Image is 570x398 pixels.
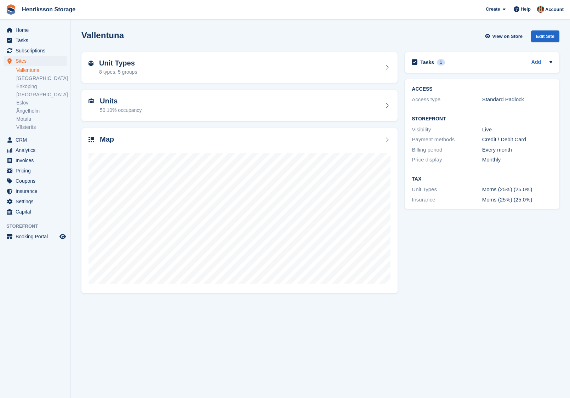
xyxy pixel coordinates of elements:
span: Capital [16,207,58,217]
h2: Map [100,135,114,143]
span: Subscriptions [16,46,58,56]
a: menu [4,135,67,145]
span: Sites [16,56,58,66]
img: stora-icon-8386f47178a22dfd0bd8f6a31ec36ba5ce8667c1dd55bd0f319d3a0aa187defe.svg [6,4,16,15]
a: Ängelholm [16,108,67,114]
a: Eslöv [16,100,67,106]
div: 1 [437,59,445,66]
a: Map [81,128,398,294]
img: map-icn-33ee37083ee616e46c38cad1a60f524a97daa1e2b2c8c0bc3eb3415660979fc1.svg [89,137,94,142]
h2: Units [100,97,142,105]
a: menu [4,25,67,35]
div: Moms (25%) (25.0%) [482,186,552,194]
h2: Storefront [412,116,552,122]
a: Edit Site [531,30,559,45]
a: menu [4,155,67,165]
a: Enköping [16,83,67,90]
div: Price display [412,156,482,164]
a: View on Store [484,30,525,42]
img: unit-type-icn-2b2737a686de81e16bb02015468b77c625bbabd49415b5ef34ead5e3b44a266d.svg [89,61,93,66]
a: menu [4,197,67,206]
span: Booking Portal [16,232,58,241]
div: Access type [412,96,482,104]
img: Isak Martinelle [537,6,544,13]
span: View on Store [492,33,523,40]
span: Help [521,6,531,13]
a: menu [4,186,67,196]
div: Billing period [412,146,482,154]
div: 8 types, 5 groups [99,68,137,76]
a: Henriksson Storage [19,4,78,15]
a: Preview store [58,232,67,241]
h2: Vallentuna [81,30,124,40]
h2: Unit Types [99,59,137,67]
div: Monthly [482,156,552,164]
a: Units 50.10% occupancy [81,90,398,121]
a: Add [531,58,541,67]
a: menu [4,35,67,45]
span: Pricing [16,166,58,176]
span: Tasks [16,35,58,45]
div: Insurance [412,196,482,204]
a: menu [4,56,67,66]
div: Standard Padlock [482,96,552,104]
div: Every month [482,146,552,154]
span: Storefront [6,223,70,230]
a: menu [4,46,67,56]
span: Settings [16,197,58,206]
span: CRM [16,135,58,145]
span: Analytics [16,145,58,155]
div: Visibility [412,126,482,134]
a: [GEOGRAPHIC_DATA] [16,75,67,82]
a: menu [4,166,67,176]
span: Invoices [16,155,58,165]
span: Coupons [16,176,58,186]
div: Payment methods [412,136,482,144]
a: Motala [16,116,67,123]
span: Account [545,6,564,13]
div: Moms (25%) (25.0%) [482,196,552,204]
div: 50.10% occupancy [100,107,142,114]
a: Unit Types 8 types, 5 groups [81,52,398,83]
div: Credit / Debit Card [482,136,552,144]
span: Home [16,25,58,35]
span: Create [486,6,500,13]
a: Västerås [16,124,67,131]
h2: Tax [412,176,552,182]
div: Live [482,126,552,134]
a: menu [4,176,67,186]
a: Vallentuna [16,67,67,74]
a: menu [4,232,67,241]
div: Edit Site [531,30,559,42]
div: Unit Types [412,186,482,194]
span: Insurance [16,186,58,196]
a: [GEOGRAPHIC_DATA] [16,91,67,98]
a: menu [4,145,67,155]
img: unit-icn-7be61d7bf1b0ce9d3e12c5938cc71ed9869f7b940bace4675aadf7bd6d80202e.svg [89,98,94,103]
a: menu [4,207,67,217]
h2: ACCESS [412,86,552,92]
h2: Tasks [420,59,434,66]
